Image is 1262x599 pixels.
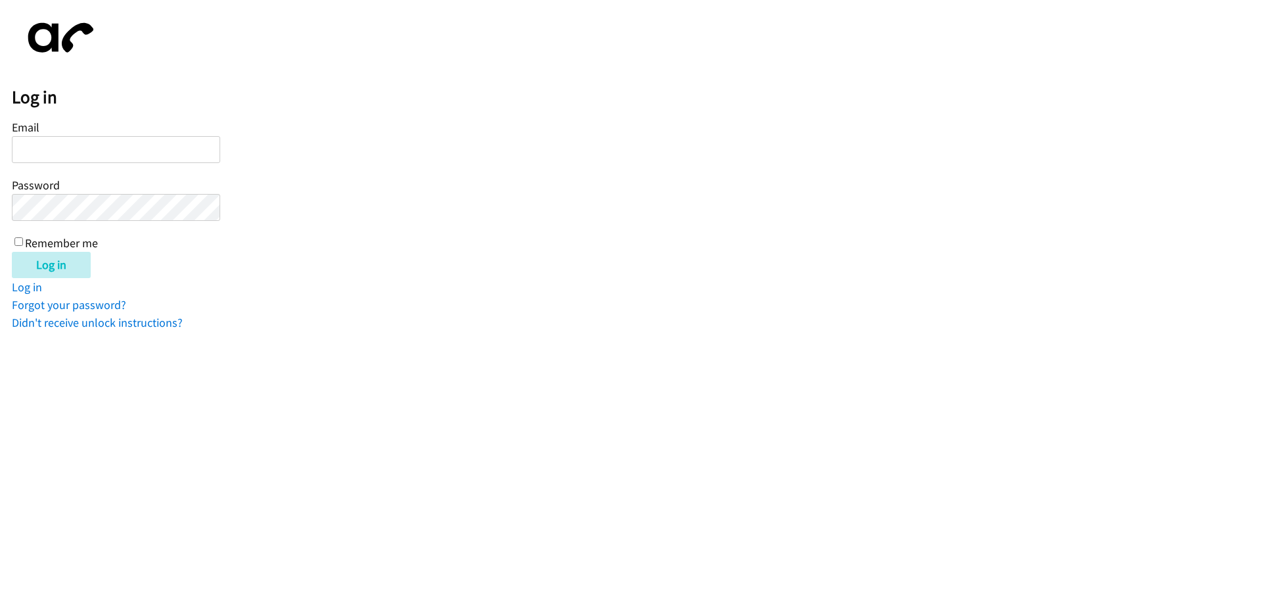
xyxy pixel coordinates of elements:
[12,279,42,295] a: Log in
[25,235,98,251] label: Remember me
[12,178,60,193] label: Password
[12,86,1262,108] h2: Log in
[12,297,126,312] a: Forgot your password?
[12,252,91,278] input: Log in
[12,12,104,64] img: aphone-8a226864a2ddd6a5e75d1ebefc011f4aa8f32683c2d82f3fb0802fe031f96514.svg
[12,315,183,330] a: Didn't receive unlock instructions?
[12,120,39,135] label: Email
